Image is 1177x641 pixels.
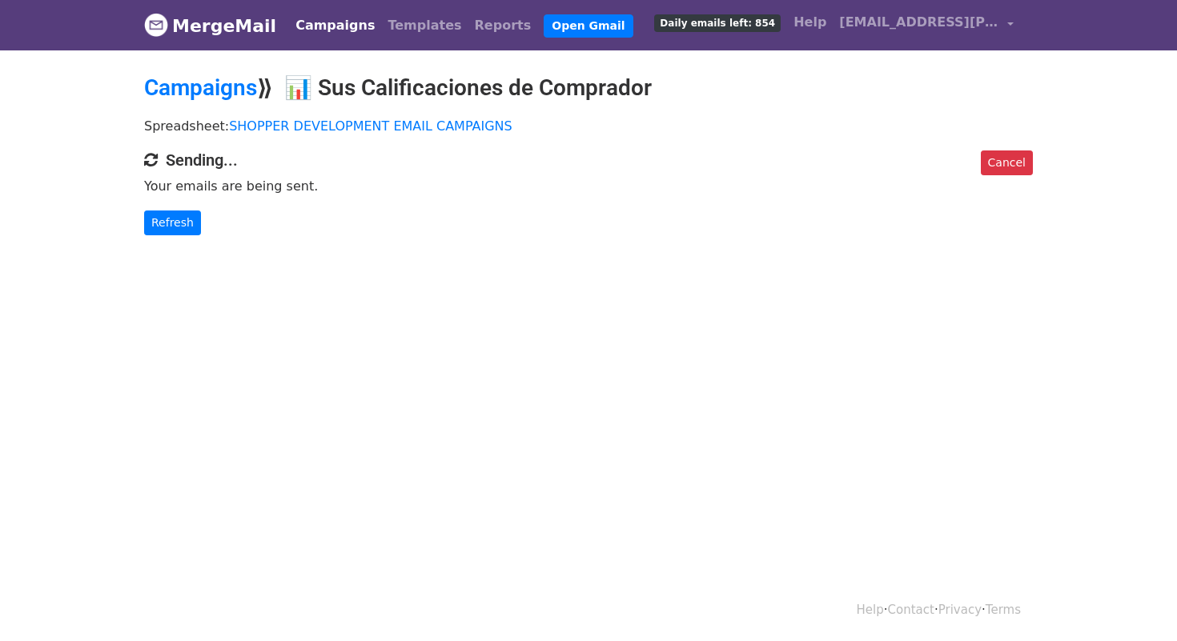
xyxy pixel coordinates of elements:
[833,6,1020,44] a: [EMAIL_ADDRESS][PERSON_NAME][DOMAIN_NAME]
[144,74,257,101] a: Campaigns
[381,10,468,42] a: Templates
[544,14,633,38] a: Open Gmail
[229,118,512,134] a: SHOPPER DEVELOPMENT EMAIL CAMPAIGNS
[839,13,999,32] span: [EMAIL_ADDRESS][PERSON_NAME][DOMAIN_NAME]
[144,210,201,235] a: Refresh
[787,6,833,38] a: Help
[654,14,781,32] span: Daily emails left: 854
[144,150,1033,170] h4: Sending...
[938,603,982,617] a: Privacy
[144,178,1033,194] p: Your emails are being sent.
[289,10,381,42] a: Campaigns
[144,13,168,37] img: MergeMail logo
[648,6,787,38] a: Daily emails left: 854
[888,603,934,617] a: Contact
[468,10,538,42] a: Reports
[986,603,1021,617] a: Terms
[857,603,884,617] a: Help
[144,74,1033,102] h2: ⟫ 📊 Sus Calificaciones de Comprador
[981,150,1033,175] a: Cancel
[144,118,1033,134] p: Spreadsheet:
[144,9,276,42] a: MergeMail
